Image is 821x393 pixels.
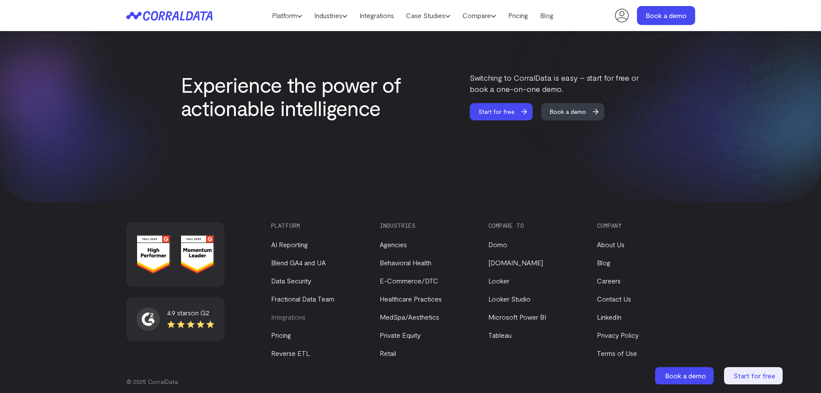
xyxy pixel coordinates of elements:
a: 4.9 starson G2 [137,308,214,331]
a: Microsoft Power BI [488,313,546,321]
a: Case Studies [400,9,456,22]
span: Start for free [470,103,523,120]
a: Pricing [271,331,291,340]
a: Book a demo [541,103,612,120]
h3: Company [597,223,691,230]
p: Switching to CorralData is easy – start for free or book a one-on-one demo. [470,72,640,94]
a: Looker [488,277,509,285]
h2: Experience the power of actionable intelligence [181,73,409,119]
a: Compare [456,9,502,22]
a: AI Reporting [271,241,308,249]
a: Blog [534,9,559,22]
a: Contact Us [597,295,631,303]
a: Start for free [724,367,784,384]
a: Data Security [271,277,311,285]
a: Integrations [353,9,400,22]
a: Start for free [470,103,540,120]
a: Book a demo [655,367,715,384]
a: Behavioral Health [380,259,431,267]
span: Book a demo [541,103,595,120]
a: Book a demo [637,6,695,25]
a: Blend GA4 and UA [271,259,326,267]
a: Fractional Data Team [271,295,334,303]
p: © 2025 CorralData [126,378,695,387]
a: [DOMAIN_NAME] [488,259,543,267]
a: Terms of Use [597,349,637,358]
a: Healthcare Practices [380,295,442,303]
a: Tableau [488,331,512,340]
a: E-Commerce/DTC [380,277,438,285]
span: Book a demo [665,371,706,380]
a: Careers [597,277,621,285]
a: LinkedIn [597,313,621,321]
h3: Platform [271,223,365,230]
span: Start for free [734,371,775,380]
a: About Us [597,241,624,249]
a: Looker Studio [488,295,531,303]
a: Integrations [271,313,306,321]
a: Blog [597,259,610,267]
a: Pricing [502,9,534,22]
h3: Compare to [488,223,582,230]
a: Agencies [380,241,407,249]
div: 4.9 stars [167,308,214,318]
a: Retail [380,349,396,358]
a: Reverse ETL [271,349,310,358]
a: Private Equity [380,331,421,340]
span: on G2 [191,308,209,317]
h3: Industries [380,223,474,230]
a: MedSpa/Aesthetics [380,313,439,321]
a: Industries [308,9,353,22]
a: Platform [266,9,308,22]
a: Privacy Policy [597,331,639,340]
a: Domo [488,241,507,249]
